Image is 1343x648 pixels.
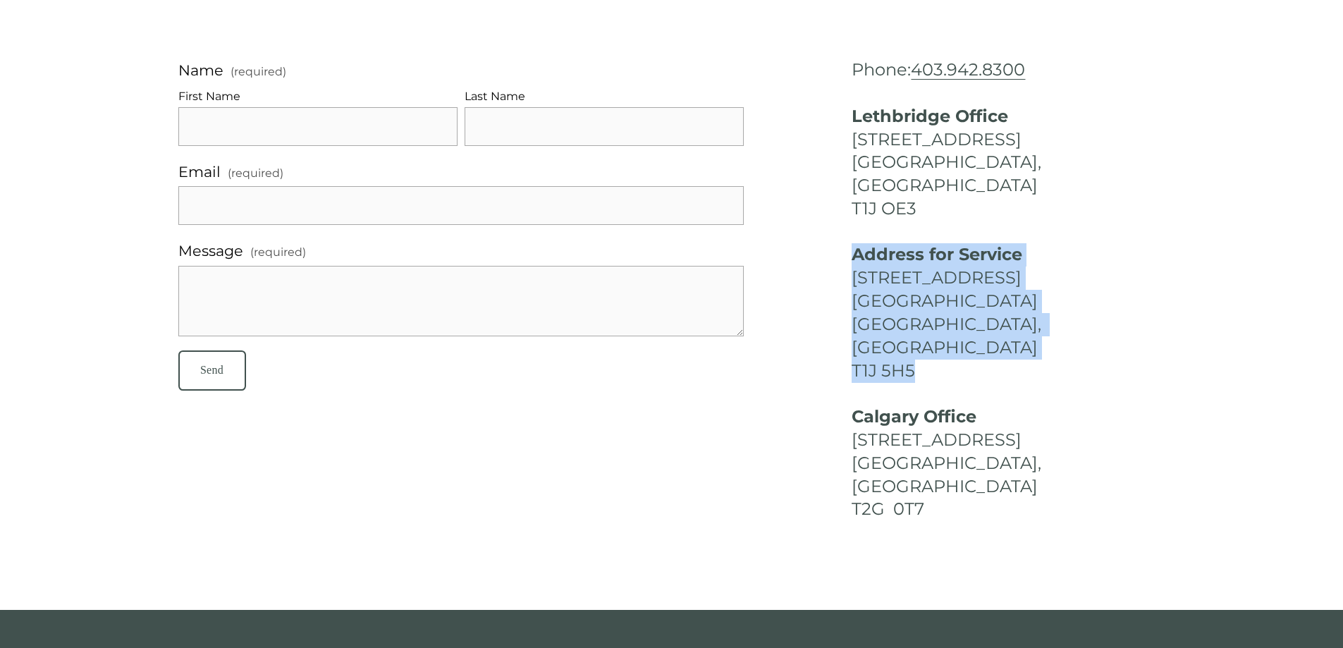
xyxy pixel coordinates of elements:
strong: Calgary Office [852,406,976,427]
strong: Lethbridge Office [852,106,1008,126]
h4: [STREET_ADDRESS] [GEOGRAPHIC_DATA], [GEOGRAPHIC_DATA] T2G 0T7 [852,405,1165,522]
div: Last Name [465,87,744,107]
a: 403.942.8300 [911,59,1025,80]
span: Send [200,364,223,376]
span: Email [178,160,221,183]
span: (required) [228,164,283,183]
div: First Name [178,87,458,107]
button: SendSend [178,350,246,391]
span: (required) [250,243,306,262]
h4: [STREET_ADDRESS] [GEOGRAPHIC_DATA] [GEOGRAPHIC_DATA], [GEOGRAPHIC_DATA] T1J 5H5 [852,243,1165,383]
span: Name [178,59,223,82]
span: Message [178,239,243,262]
h4: Phone: [STREET_ADDRESS] [GEOGRAPHIC_DATA], [GEOGRAPHIC_DATA] T1J OE3 [852,59,1165,221]
strong: Address for Service [852,244,1022,264]
span: (required) [231,66,286,78]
